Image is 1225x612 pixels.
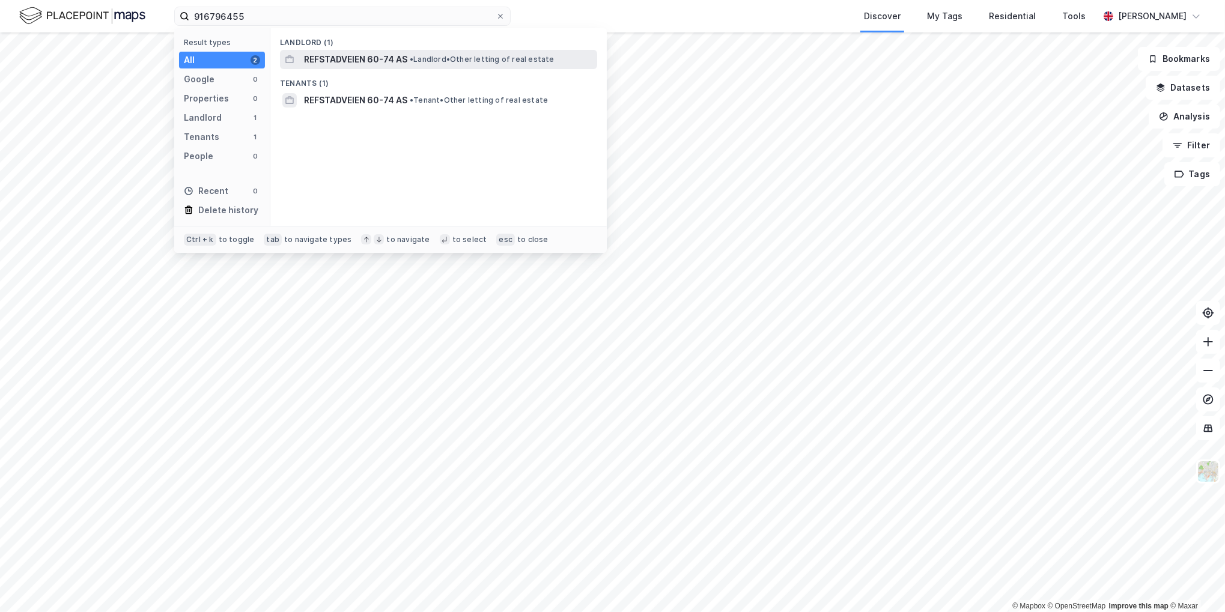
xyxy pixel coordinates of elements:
[251,186,260,196] div: 0
[304,52,407,67] span: REFSTADVEIEN 60-74 AS
[452,235,487,244] div: to select
[1164,162,1220,186] button: Tags
[386,235,430,244] div: to navigate
[251,132,260,142] div: 1
[1165,554,1225,612] iframe: Chat Widget
[184,91,229,106] div: Properties
[284,235,351,244] div: to navigate types
[410,55,555,64] span: Landlord • Other letting of real estate
[1062,9,1086,23] div: Tools
[251,55,260,65] div: 2
[927,9,962,23] div: My Tags
[184,234,216,246] div: Ctrl + k
[1138,47,1220,71] button: Bookmarks
[989,9,1036,23] div: Residential
[184,111,222,125] div: Landlord
[19,5,145,26] img: logo.f888ab2527a4732fd821a326f86c7f29.svg
[251,74,260,84] div: 0
[1163,133,1220,157] button: Filter
[251,151,260,161] div: 0
[264,234,282,246] div: tab
[1149,105,1220,129] button: Analysis
[410,95,548,105] span: Tenant • Other letting of real estate
[410,95,413,105] span: •
[270,28,607,50] div: Landlord (1)
[864,9,901,23] div: Discover
[184,38,265,47] div: Result types
[1197,460,1220,483] img: Z
[1012,602,1045,610] a: Mapbox
[1109,602,1169,610] a: Improve this map
[198,203,258,217] div: Delete history
[1118,9,1187,23] div: [PERSON_NAME]
[184,149,213,163] div: People
[184,53,195,67] div: All
[517,235,549,244] div: to close
[251,94,260,103] div: 0
[304,93,407,108] span: REFSTADVEIEN 60-74 AS
[1048,602,1106,610] a: OpenStreetMap
[410,55,413,64] span: •
[1146,76,1220,100] button: Datasets
[496,234,515,246] div: esc
[184,184,228,198] div: Recent
[184,72,214,86] div: Google
[270,69,607,91] div: Tenants (1)
[251,113,260,123] div: 1
[189,7,496,25] input: Search by address, cadastre, landlords, tenants or people
[219,235,255,244] div: to toggle
[184,130,219,144] div: Tenants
